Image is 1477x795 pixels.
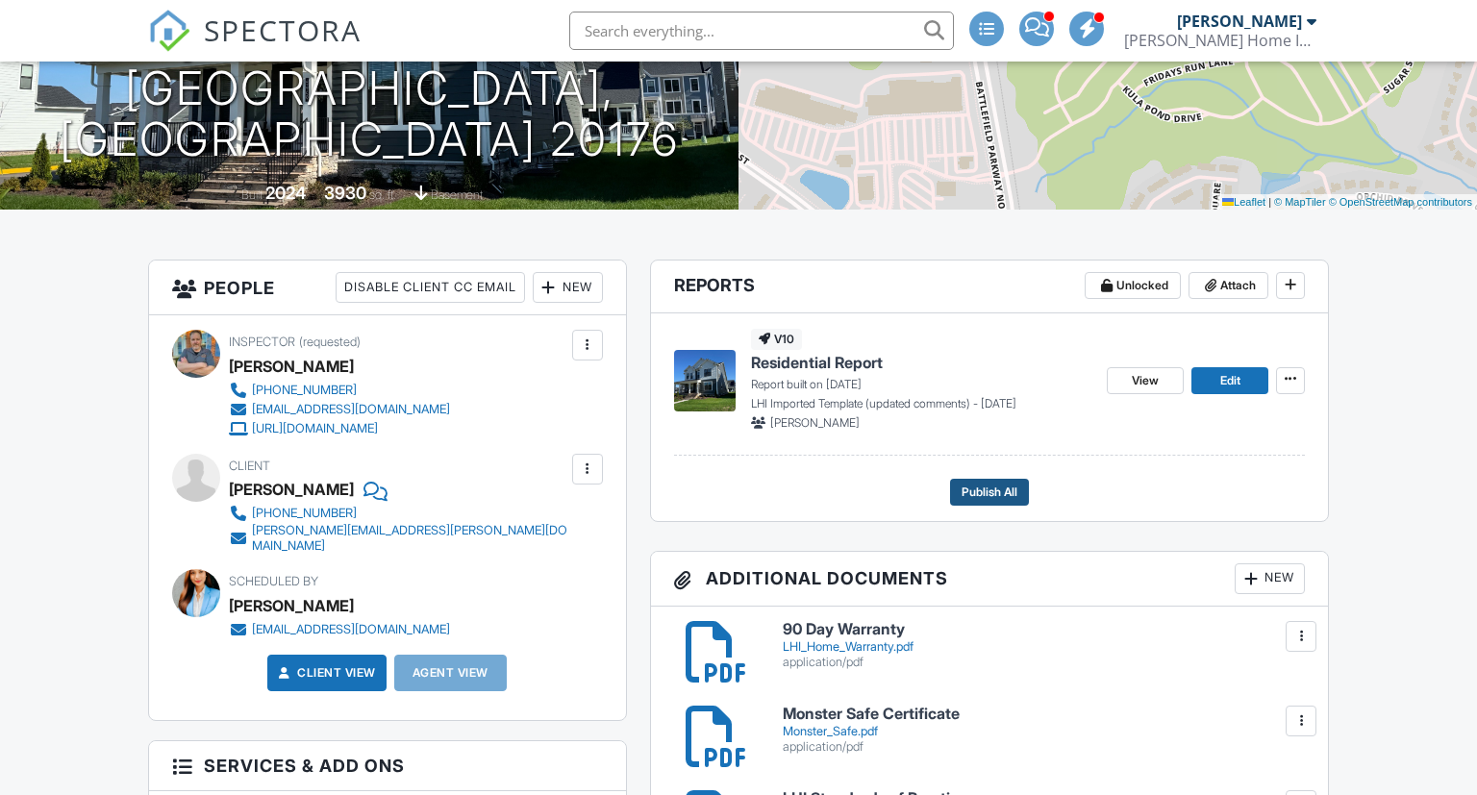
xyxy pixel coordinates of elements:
[1329,196,1472,208] a: © OpenStreetMap contributors
[783,621,1305,670] a: 90 Day Warranty LHI_Home_Warranty.pdf application/pdf
[229,591,354,620] div: [PERSON_NAME]
[252,506,357,521] div: [PHONE_NUMBER]
[229,459,270,473] span: Client
[229,504,567,523] a: [PHONE_NUMBER]
[229,523,567,554] a: [PERSON_NAME][EMAIL_ADDRESS][PERSON_NAME][DOMAIN_NAME]
[1177,12,1302,31] div: [PERSON_NAME]
[229,620,450,639] a: [EMAIL_ADDRESS][DOMAIN_NAME]
[651,552,1329,607] h3: Additional Documents
[229,335,295,349] span: Inspector
[229,475,354,504] div: [PERSON_NAME]
[783,639,1305,655] div: LHI_Home_Warranty.pdf
[1274,196,1326,208] a: © MapTiler
[324,183,366,203] div: 3930
[783,724,1305,739] div: Monster_Safe.pdf
[252,622,450,637] div: [EMAIL_ADDRESS][DOMAIN_NAME]
[229,400,450,419] a: [EMAIL_ADDRESS][DOMAIN_NAME]
[149,741,626,791] h3: Services & Add ons
[783,706,1305,755] a: Monster Safe Certificate Monster_Safe.pdf application/pdf
[229,574,318,588] span: Scheduled By
[1222,196,1265,208] a: Leaflet
[265,183,306,203] div: 2024
[241,187,263,202] span: Built
[1268,196,1271,208] span: |
[148,10,190,52] img: The Best Home Inspection Software - Spectora
[252,383,357,398] div: [PHONE_NUMBER]
[783,655,1305,670] div: application/pdf
[299,335,361,349] span: (requested)
[252,523,567,554] div: [PERSON_NAME][EMAIL_ADDRESS][PERSON_NAME][DOMAIN_NAME]
[783,621,1305,638] h6: 90 Day Warranty
[533,272,603,303] div: New
[229,352,354,381] div: [PERSON_NAME]
[229,419,450,438] a: [URL][DOMAIN_NAME]
[148,26,362,66] a: SPECTORA
[252,421,378,436] div: [URL][DOMAIN_NAME]
[336,272,525,303] div: Disable Client CC Email
[274,663,376,683] a: Client View
[369,187,396,202] span: sq. ft.
[204,10,362,50] span: SPECTORA
[1124,31,1316,50] div: Lambert Home Inspections, LLC
[252,402,450,417] div: [EMAIL_ADDRESS][DOMAIN_NAME]
[149,261,626,315] h3: People
[1235,563,1305,594] div: New
[431,187,483,202] span: basement
[783,739,1305,755] div: application/pdf
[229,381,450,400] a: [PHONE_NUMBER]
[783,706,1305,723] h6: Monster Safe Certificate
[569,12,954,50] input: Search everything...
